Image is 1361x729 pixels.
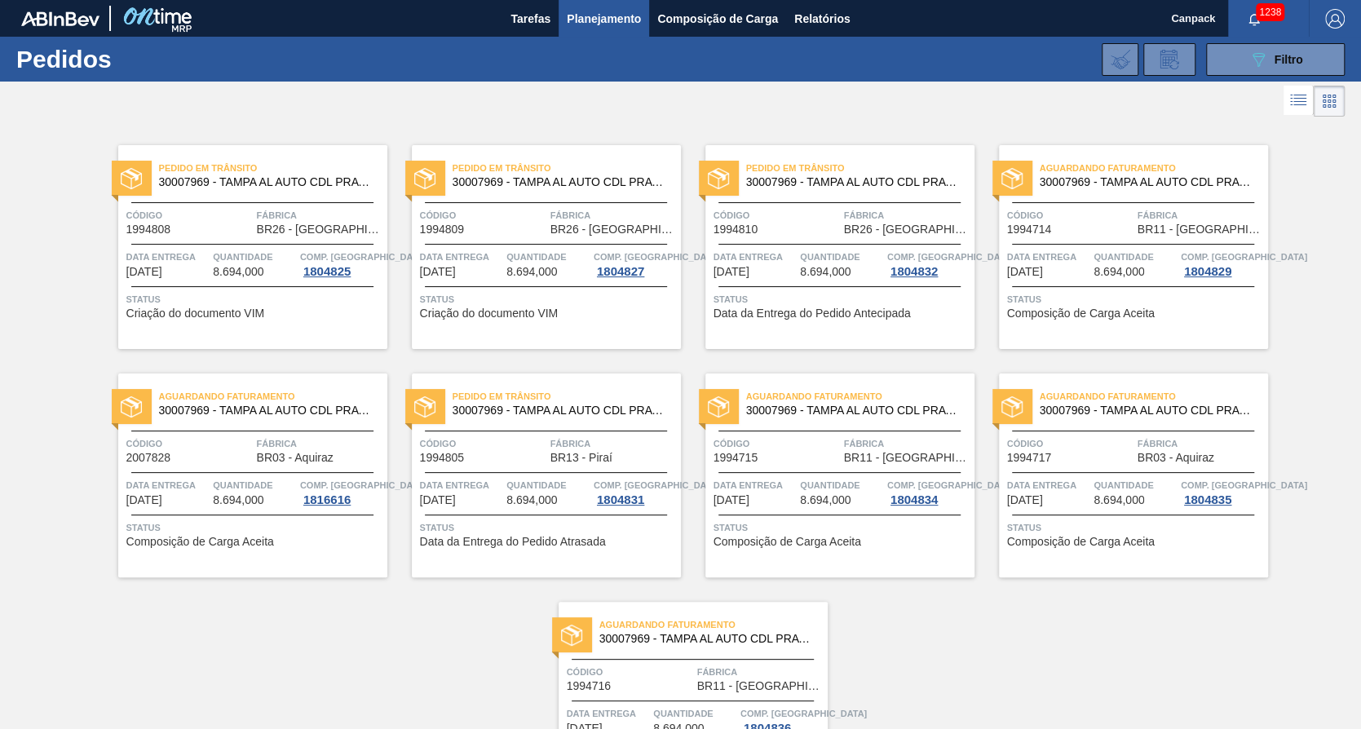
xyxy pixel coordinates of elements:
[714,249,797,265] span: Data entrega
[257,223,383,236] span: BR26 - Uberlândia
[746,404,961,417] span: 30007969 - TAMPA AL AUTO CDL PRATA CANPACK
[681,145,974,349] a: statusPedido em Trânsito30007969 - TAMPA AL AUTO CDL PRATA CANPACKCódigo1994810FábricaBR26 - [GEO...
[387,373,681,577] a: statusPedido em Trânsito30007969 - TAMPA AL AUTO CDL PRATA CANPACKCódigo1994805FábricaBR13 - Pira...
[1040,388,1268,404] span: Aguardando Faturamento
[1007,519,1264,536] span: Status
[714,477,797,493] span: Data entrega
[800,249,883,265] span: Quantidade
[126,494,162,506] span: 16/08/2025
[126,307,265,320] span: Criação do documento VIM
[1094,266,1144,278] span: 8.694,000
[714,536,861,548] span: Composição de Carga Aceita
[453,176,668,188] span: 30007969 - TAMPA AL AUTO CDL PRATA CANPACK
[697,664,824,680] span: Fábrica
[746,176,961,188] span: 30007969 - TAMPA AL AUTO CDL PRATA CANPACK
[1094,494,1144,506] span: 8.694,000
[21,11,99,26] img: TNhmsLtSVTkK8tSr43FrP2fwEKptu5GPRR3wAAAABJRU5ErkJggg==
[1007,249,1090,265] span: Data entrega
[213,266,263,278] span: 8.694,000
[420,477,503,493] span: Data entrega
[213,249,296,265] span: Quantidade
[126,452,171,464] span: 2007828
[1007,291,1264,307] span: Status
[1007,536,1155,548] span: Composição de Carga Aceita
[714,519,970,536] span: Status
[257,452,334,464] span: BR03 - Aquiraz
[1001,396,1023,418] img: status
[1181,249,1307,265] span: Comp. Carga
[126,223,171,236] span: 1994808
[414,396,435,418] img: status
[550,207,677,223] span: Fábrica
[550,435,677,452] span: Fábrica
[594,477,720,493] span: Comp. Carga
[1228,7,1280,30] button: Notificações
[420,536,606,548] span: Data da Entrega do Pedido Atrasada
[594,477,677,506] a: Comp. [GEOGRAPHIC_DATA]1804831
[1284,86,1314,117] div: Visão em Lista
[1007,452,1052,464] span: 1994717
[1275,53,1303,66] span: Filtro
[420,494,456,506] span: 17/08/2025
[1143,43,1195,76] div: Solicitação de Revisão de Pedidos
[714,435,840,452] span: Código
[800,477,883,493] span: Quantidade
[1094,477,1177,493] span: Quantidade
[550,452,612,464] span: BR13 - Piraí
[159,176,374,188] span: 30007969 - TAMPA AL AUTO CDL PRATA CANPACK
[159,404,374,417] span: 30007969 - TAMPA AL AUTO CDL PRATA CANPACK
[1181,493,1235,506] div: 1804835
[1206,43,1345,76] button: Filtro
[1007,207,1133,223] span: Código
[1138,452,1214,464] span: BR03 - Aquiraz
[126,291,383,307] span: Status
[420,266,456,278] span: 13/08/2025
[681,373,974,577] a: statusAguardando Faturamento30007969 - TAMPA AL AUTO CDL PRATA CANPACKCódigo1994715FábricaBR11 - ...
[794,9,850,29] span: Relatórios
[300,477,426,493] span: Comp. Carga
[887,249,1014,265] span: Comp. Carga
[1138,223,1264,236] span: BR11 - São Luís
[420,223,465,236] span: 1994809
[420,249,503,265] span: Data entrega
[550,223,677,236] span: BR26 - Uberlândia
[1007,494,1043,506] span: 22/08/2025
[1102,43,1138,76] div: Importar Negociações dos Pedidos
[121,396,142,418] img: status
[126,536,274,548] span: Composição de Carga Aceita
[420,307,559,320] span: Criação do documento VIM
[414,168,435,189] img: status
[121,168,142,189] img: status
[653,705,736,722] span: Quantidade
[506,477,590,493] span: Quantidade
[159,160,387,176] span: Pedido em Trânsito
[714,266,749,278] span: 14/08/2025
[300,249,383,278] a: Comp. [GEOGRAPHIC_DATA]1804825
[1325,9,1345,29] img: Logout
[420,452,465,464] span: 1994805
[1138,207,1264,223] span: Fábrica
[599,633,815,645] span: 30007969 - TAMPA AL AUTO CDL PRATA CANPACK
[740,705,867,722] span: Comp. Carga
[1040,404,1255,417] span: 30007969 - TAMPA AL AUTO CDL PRATA CANPACK
[844,223,970,236] span: BR26 - Uberlândia
[1001,168,1023,189] img: status
[657,9,778,29] span: Composição de Carga
[714,494,749,506] span: 22/08/2025
[594,249,720,265] span: Comp. Carga
[561,625,582,646] img: status
[1040,176,1255,188] span: 30007969 - TAMPA AL AUTO CDL PRATA CANPACK
[1181,477,1307,493] span: Comp. Carga
[714,207,840,223] span: Código
[126,435,253,452] span: Código
[746,388,974,404] span: Aguardando Faturamento
[510,9,550,29] span: Tarefas
[1007,477,1090,493] span: Data entrega
[1181,477,1264,506] a: Comp. [GEOGRAPHIC_DATA]1804835
[887,477,970,506] a: Comp. [GEOGRAPHIC_DATA]1804834
[844,207,970,223] span: Fábrica
[567,680,612,692] span: 1994716
[1314,86,1345,117] div: Visão em Cards
[708,168,729,189] img: status
[94,145,387,349] a: statusPedido em Trânsito30007969 - TAMPA AL AUTO CDL PRATA CANPACKCódigo1994808FábricaBR26 - [GEO...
